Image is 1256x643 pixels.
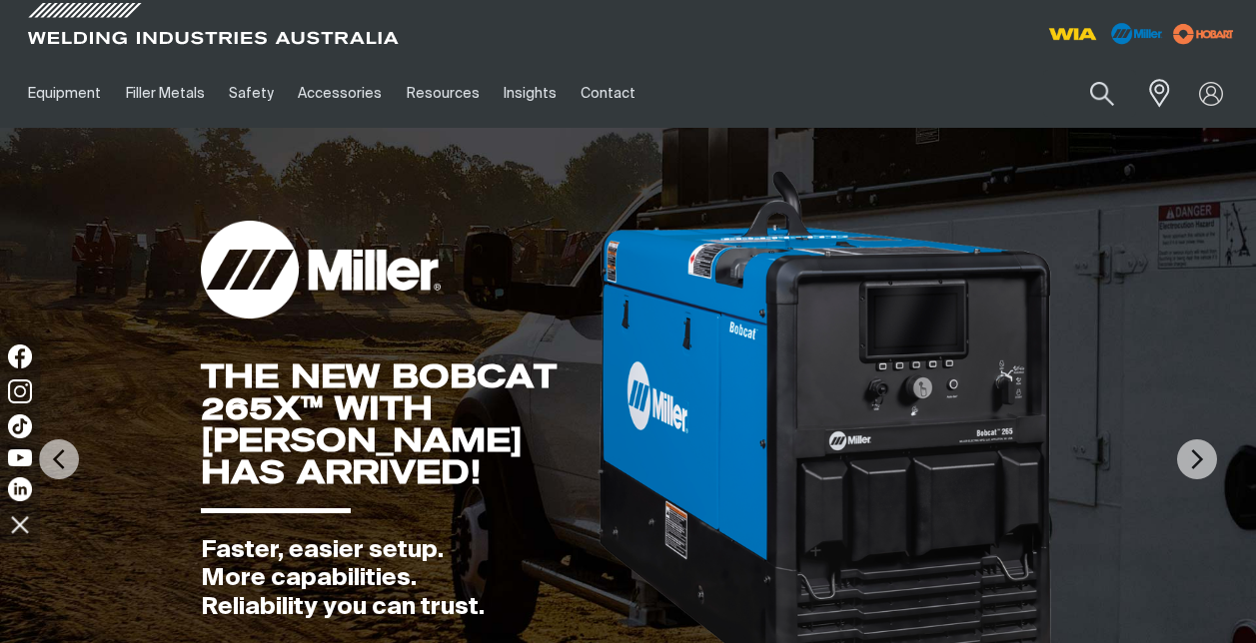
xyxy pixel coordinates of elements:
[395,59,492,128] a: Resources
[1068,70,1136,117] button: Search products
[217,59,286,128] a: Safety
[201,536,596,622] div: Faster, easier setup. More capabilities. Reliability you can trust.
[8,414,32,438] img: TikTok
[8,449,32,466] img: YouTube
[569,59,647,128] a: Contact
[1177,439,1217,479] img: NextArrow
[201,360,596,488] div: THE NEW BOBCAT 265X™ WITH [PERSON_NAME] HAS ARRIVED!
[113,59,216,128] a: Filler Metals
[492,59,569,128] a: Insights
[16,59,934,128] nav: Main
[8,379,32,403] img: Instagram
[16,59,113,128] a: Equipment
[39,439,79,479] img: PrevArrow
[1043,70,1136,117] input: Product name or item number...
[1167,19,1240,49] img: miller
[286,59,394,128] a: Accessories
[3,507,37,541] img: hide socials
[8,477,32,501] img: LinkedIn
[8,344,32,368] img: Facebook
